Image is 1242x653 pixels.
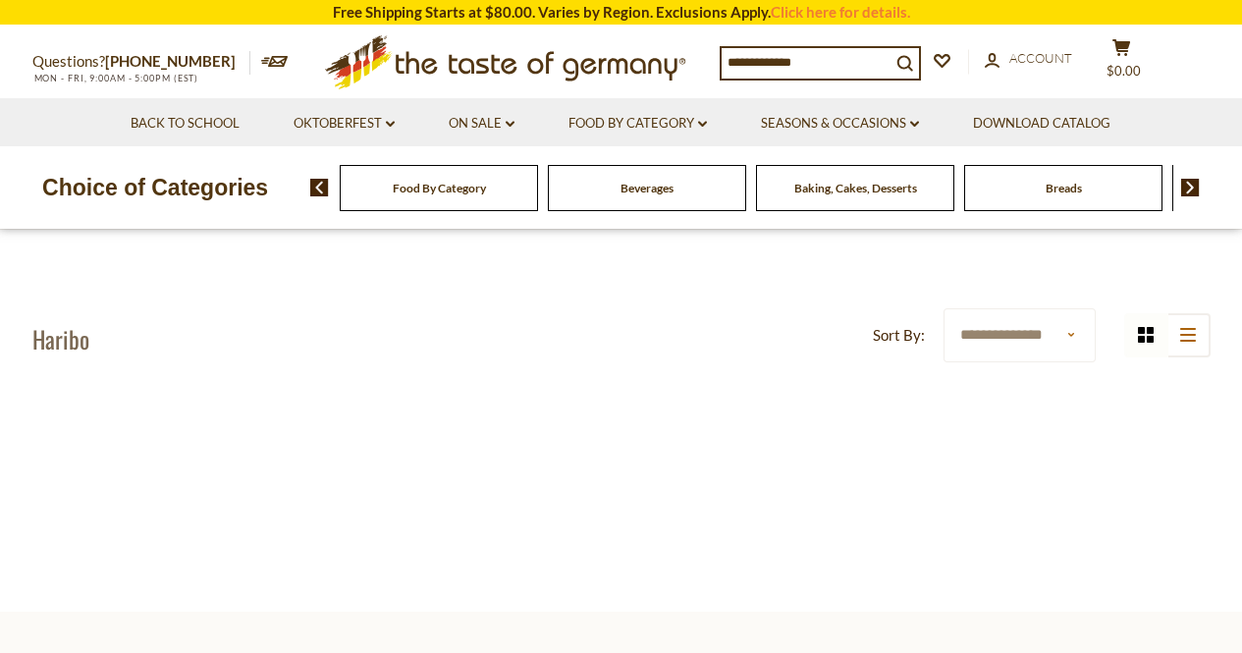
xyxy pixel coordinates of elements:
[761,113,919,135] a: Seasons & Occasions
[1107,63,1141,79] span: $0.00
[105,52,236,70] a: [PHONE_NUMBER]
[32,324,89,354] h1: Haribo
[794,181,917,195] a: Baking, Cakes, Desserts
[310,179,329,196] img: previous arrow
[1009,50,1072,66] span: Account
[32,49,250,75] p: Questions?
[771,3,910,21] a: Click here for details.
[294,113,395,135] a: Oktoberfest
[131,113,240,135] a: Back to School
[1093,38,1152,87] button: $0.00
[32,73,199,83] span: MON - FRI, 9:00AM - 5:00PM (EST)
[985,48,1072,70] a: Account
[973,113,1110,135] a: Download Catalog
[873,323,925,348] label: Sort By:
[568,113,707,135] a: Food By Category
[393,181,486,195] a: Food By Category
[1181,179,1200,196] img: next arrow
[449,113,514,135] a: On Sale
[621,181,674,195] a: Beverages
[1046,181,1082,195] a: Breads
